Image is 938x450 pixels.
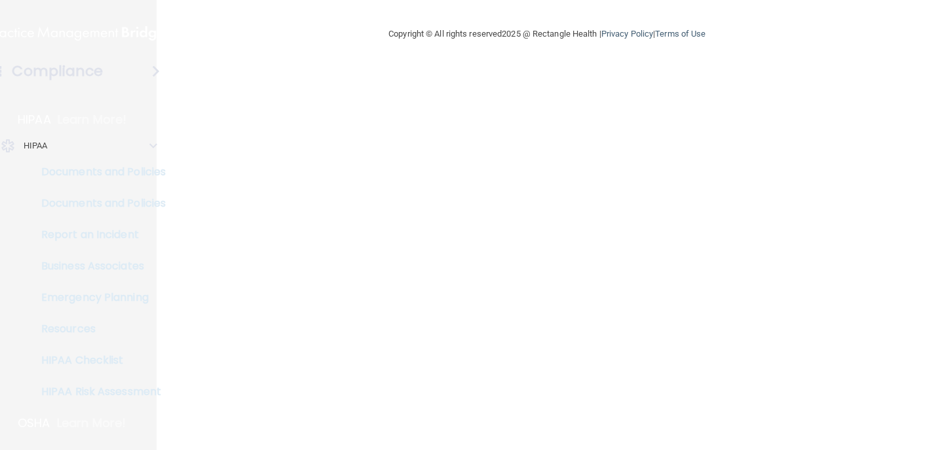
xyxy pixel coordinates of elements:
p: Business Associates [9,260,187,273]
a: Privacy Policy [601,29,653,39]
div: Copyright © All rights reserved 2025 @ Rectangle Health | | [308,13,786,55]
p: Documents and Policies [9,197,187,210]
h4: Compliance [12,62,103,80]
p: OSHA [18,415,50,431]
a: Terms of Use [655,29,705,39]
p: Learn More! [58,112,127,128]
p: Resources [9,322,187,336]
p: HIPAA [18,112,51,128]
p: Report an Incident [9,228,187,241]
p: HIPAA [24,138,48,154]
p: Emergency Planning [9,291,187,304]
p: HIPAA Checklist [9,354,187,367]
p: Learn More! [57,415,126,431]
p: HIPAA Risk Assessment [9,385,187,398]
p: Documents and Policies [9,165,187,179]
